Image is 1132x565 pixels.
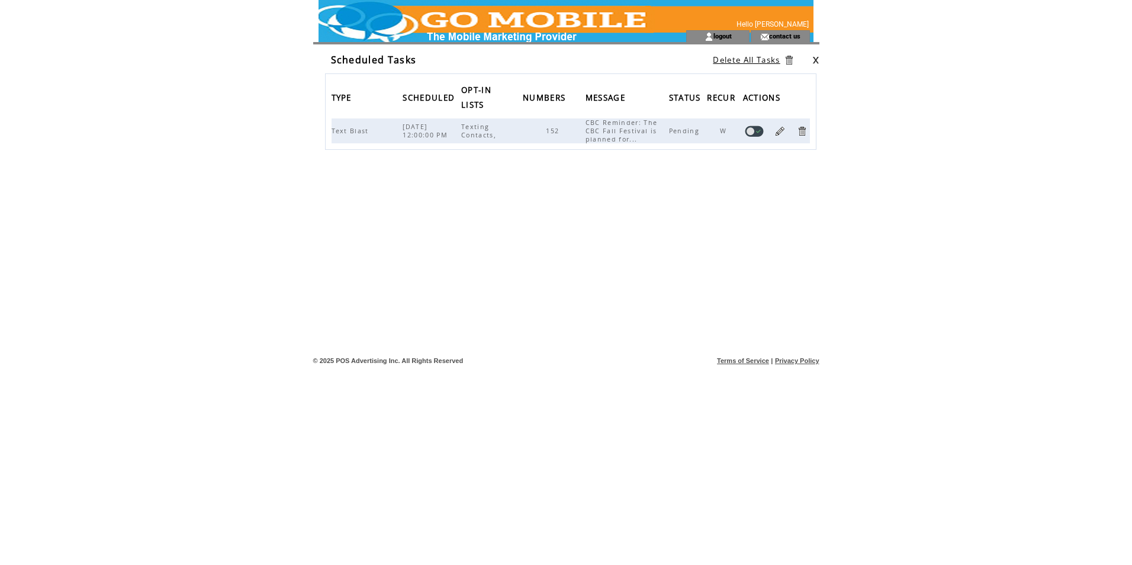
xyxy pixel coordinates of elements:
[403,89,458,109] span: SCHEDULED
[743,89,783,109] span: ACTIONS
[331,53,417,66] span: Scheduled Tasks
[332,89,355,109] span: TYPE
[586,118,658,143] span: CBC Reminder: The CBC Fall Festival is planned for...
[707,89,738,109] span: RECUR
[769,32,800,40] a: contact us
[586,89,628,109] span: MESSAGE
[717,357,769,364] a: Terms of Service
[737,20,809,28] span: Hello [PERSON_NAME]
[713,32,732,40] a: logout
[669,94,704,101] a: STATUS
[771,357,773,364] span: |
[760,32,769,41] img: contact_us_icon.gif
[403,94,458,101] a: SCHEDULED
[774,126,786,137] a: Edit Task
[461,123,499,139] span: Texting Contacts,
[745,126,764,137] a: Disable task
[332,94,355,101] a: TYPE
[403,123,451,139] span: [DATE] 12:00:00 PM
[713,54,780,65] a: Delete All Tasks
[523,94,568,101] a: NUMBERS
[669,127,702,135] span: Pending
[332,127,372,135] span: Text Blast
[523,89,568,109] span: NUMBERS
[705,32,713,41] img: account_icon.gif
[461,86,491,108] a: OPT-IN LISTS
[586,94,628,101] a: MESSAGE
[546,127,562,135] span: 152
[796,126,808,137] a: Delete Task
[461,82,491,116] span: OPT-IN LISTS
[669,89,704,109] span: STATUS
[720,127,729,135] span: W
[707,94,738,101] a: RECUR
[313,357,464,364] span: © 2025 POS Advertising Inc. All Rights Reserved
[775,357,819,364] a: Privacy Policy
